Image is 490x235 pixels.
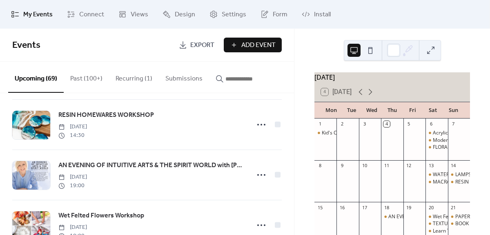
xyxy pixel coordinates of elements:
div: 3 [361,121,367,127]
span: Add Event [241,40,276,50]
a: Views [112,3,154,25]
div: 7 [450,121,457,127]
span: Events [12,36,40,54]
div: Learn To Sew [433,228,463,235]
div: Kid's Crochet Club [322,130,363,137]
a: Form [254,3,294,25]
div: 5 [406,121,412,127]
div: 21 [450,204,457,210]
button: Recurring (1) [109,62,159,92]
div: LAMPSHADE MAKING WORKSHOP [448,171,470,178]
a: RESIN HOMEWARES WORKSHOP [58,110,154,121]
span: Export [190,40,214,50]
span: 19:00 [58,181,87,190]
div: 4 [383,121,390,127]
span: Wet Felted Flowers Workshop [58,211,144,221]
div: RESIN HOMEWARES WORKSHOP [448,179,470,186]
div: Kid's Crochet Club [314,130,336,137]
div: Sun [443,102,463,119]
span: Design [175,10,195,20]
div: FLORAL NATIVES PALETTE KNIFE PAINTING WORKSHOP [425,144,448,151]
a: Design [156,3,201,25]
div: 18 [383,204,390,210]
span: Install [314,10,331,20]
span: Views [131,10,148,20]
span: [DATE] [58,173,87,181]
span: Form [273,10,287,20]
div: WATERCOLOUR WILDFLOWERS WORKSHOP [425,171,448,178]
a: AN EVENING OF INTUITIVE ARTS & THE SPIRIT WORLD with [PERSON_NAME] [58,160,245,171]
a: Wet Felted Flowers Workshop [58,210,144,221]
div: BOOK BINDING WORKSHOP [448,220,470,227]
div: Wet Felted Flowers Workshop [425,213,448,220]
button: Submissions [159,62,209,92]
div: TEXTURED ART MASTERCLASS [425,220,448,227]
div: 10 [361,163,367,169]
button: Upcoming (69) [8,62,64,93]
div: MACRAME PLANT HANGER [425,179,448,186]
a: Install [296,3,337,25]
div: Thu [382,102,403,119]
div: 12 [406,163,412,169]
span: AN EVENING OF INTUITIVE ARTS & THE SPIRIT WORLD with [PERSON_NAME] [58,161,245,170]
div: 6 [428,121,434,127]
div: 17 [361,204,367,210]
div: 15 [317,204,323,210]
a: My Events [5,3,59,25]
div: 14 [450,163,457,169]
span: Settings [222,10,246,20]
div: 9 [339,163,345,169]
div: PAPER MAKING Workshop [448,213,470,220]
div: Modern Calligraphy [425,137,448,144]
a: Connect [61,3,110,25]
a: Settings [203,3,252,25]
span: 14:30 [58,131,87,140]
div: [DATE] [314,72,470,82]
div: Learn To Sew [425,228,448,235]
div: Mon [321,102,341,119]
div: Sat [423,102,443,119]
div: 2 [339,121,345,127]
div: 11 [383,163,390,169]
div: Fri [402,102,423,119]
span: My Events [23,10,53,20]
div: AN EVENING OF INTUITIVE ARTS & THE SPIRIT WORLD with Christine Morgan [381,213,403,220]
div: 13 [428,163,434,169]
div: 1 [317,121,323,127]
a: Export [173,38,220,52]
div: 19 [406,204,412,210]
div: 8 [317,163,323,169]
span: [DATE] [58,223,87,232]
div: Wed [362,102,382,119]
span: [DATE] [58,123,87,131]
div: 16 [339,204,345,210]
div: 20 [428,204,434,210]
span: Connect [79,10,104,20]
div: Acrylic Ink Abstract Art on Canvas Workshop [425,130,448,137]
div: Modern Calligraphy [433,137,478,144]
button: Past (100+) [64,62,109,92]
div: Tue [341,102,362,119]
span: RESIN HOMEWARES WORKSHOP [58,110,154,120]
button: Add Event [224,38,282,52]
